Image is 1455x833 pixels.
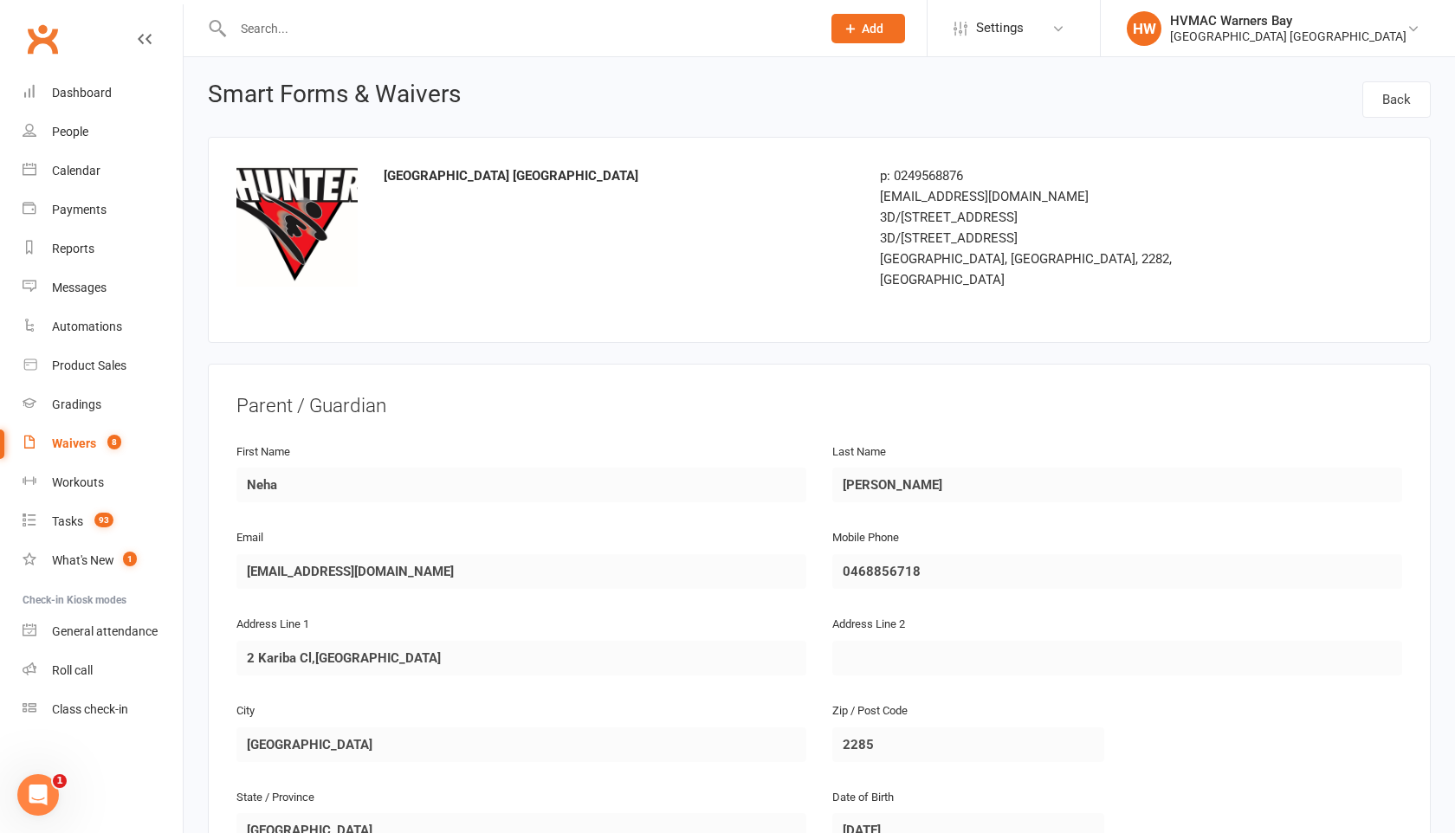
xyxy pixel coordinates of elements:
a: Automations [23,307,183,346]
a: Gradings [23,385,183,424]
a: Calendar [23,152,183,190]
a: Waivers 8 [23,424,183,463]
div: Waivers [52,436,96,450]
iframe: Intercom live chat [17,774,59,816]
a: General attendance kiosk mode [23,612,183,651]
div: Workouts [52,475,104,489]
a: Tasks 93 [23,502,183,541]
div: [GEOGRAPHIC_DATA], [GEOGRAPHIC_DATA], 2282, [GEOGRAPHIC_DATA] [880,249,1251,290]
div: Gradings [52,397,101,411]
span: 1 [53,774,67,788]
label: Zip / Post Code [832,702,908,720]
div: Payments [52,203,107,216]
a: Reports [23,229,183,268]
a: Messages [23,268,183,307]
label: Address Line 1 [236,616,309,634]
label: City [236,702,255,720]
a: People [23,113,183,152]
label: First Name [236,443,290,462]
span: Add [862,22,883,36]
img: logo.png [236,165,358,287]
div: 3D/[STREET_ADDRESS] [880,207,1251,228]
button: Add [831,14,905,43]
span: 1 [123,552,137,566]
label: Mobile Phone [832,529,899,547]
strong: [GEOGRAPHIC_DATA] [GEOGRAPHIC_DATA] [384,168,638,184]
a: Dashboard [23,74,183,113]
div: Class check-in [52,702,128,716]
div: People [52,125,88,139]
h1: Smart Forms & Waivers [208,81,461,113]
a: Back [1362,81,1431,118]
div: General attendance [52,624,158,638]
div: Automations [52,320,122,333]
span: Settings [976,9,1024,48]
label: Last Name [832,443,886,462]
div: What's New [52,553,114,567]
div: [GEOGRAPHIC_DATA] [GEOGRAPHIC_DATA] [1170,29,1406,44]
label: State / Province [236,789,314,807]
a: Payments [23,190,183,229]
div: [EMAIL_ADDRESS][DOMAIN_NAME] [880,186,1251,207]
div: Product Sales [52,358,126,372]
div: Parent / Guardian [236,392,1402,420]
a: What's New1 [23,541,183,580]
label: Email [236,529,263,547]
div: HW [1127,11,1161,46]
a: Roll call [23,651,183,690]
label: Date of Birth [832,789,894,807]
div: Roll call [52,663,93,677]
span: 93 [94,513,113,527]
a: Product Sales [23,346,183,385]
input: Search... [228,16,809,41]
div: HVMAC Warners Bay [1170,13,1406,29]
div: Messages [52,281,107,294]
a: Clubworx [21,17,64,61]
div: Calendar [52,164,100,178]
div: Reports [52,242,94,255]
div: Tasks [52,514,83,528]
div: p: 0249568876 [880,165,1251,186]
a: Class kiosk mode [23,690,183,729]
a: Workouts [23,463,183,502]
div: 3D/[STREET_ADDRESS] [880,228,1251,249]
span: 8 [107,435,121,449]
label: Address Line 2 [832,616,905,634]
div: Dashboard [52,86,112,100]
